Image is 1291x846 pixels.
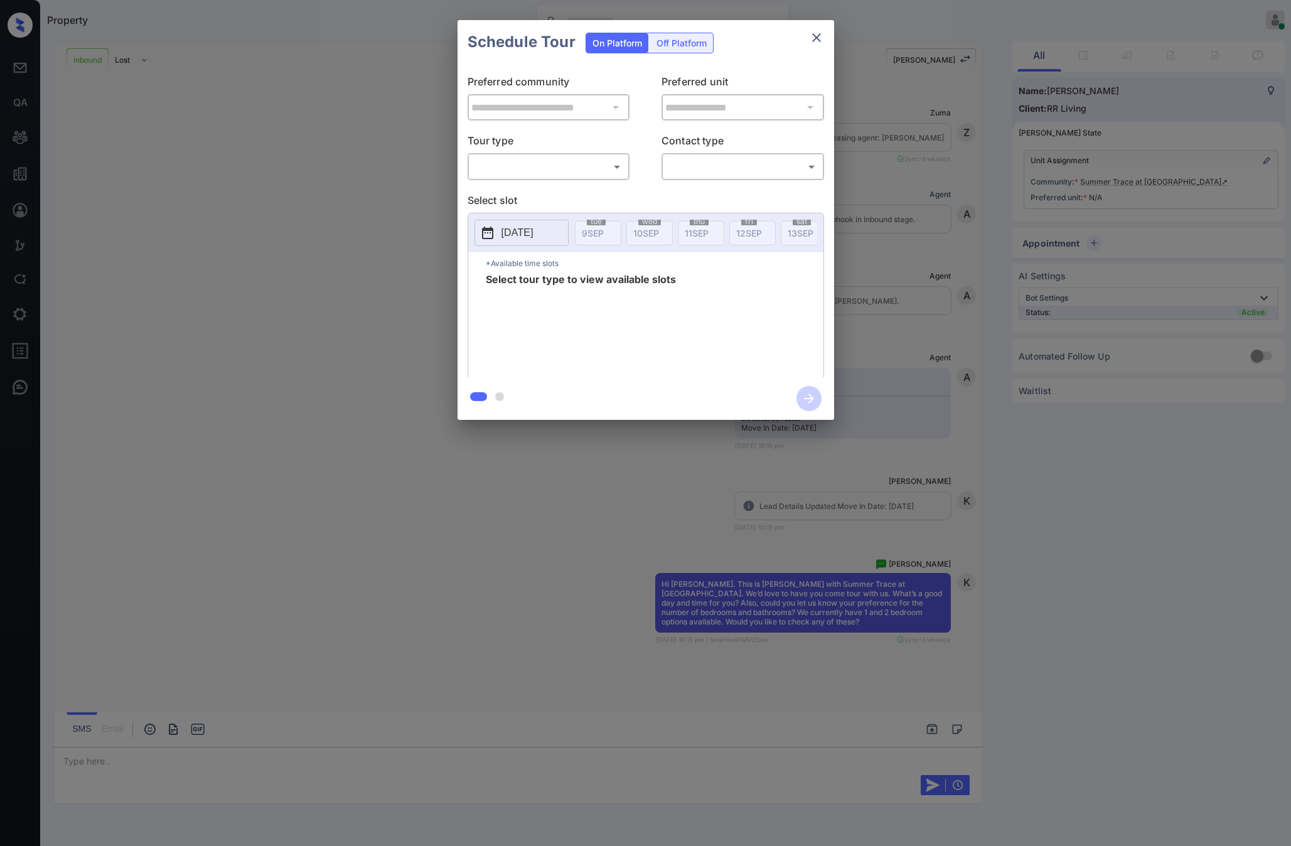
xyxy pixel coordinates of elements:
[586,33,648,53] div: On Platform
[650,33,713,53] div: Off Platform
[486,252,823,274] p: *Available time slots
[501,225,533,240] p: [DATE]
[662,74,824,94] p: Preferred unit
[468,133,630,153] p: Tour type
[662,133,824,153] p: Contact type
[804,25,829,50] button: close
[468,193,824,213] p: Select slot
[474,220,569,246] button: [DATE]
[486,274,676,375] span: Select tour type to view available slots
[458,20,586,64] h2: Schedule Tour
[468,74,630,94] p: Preferred community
